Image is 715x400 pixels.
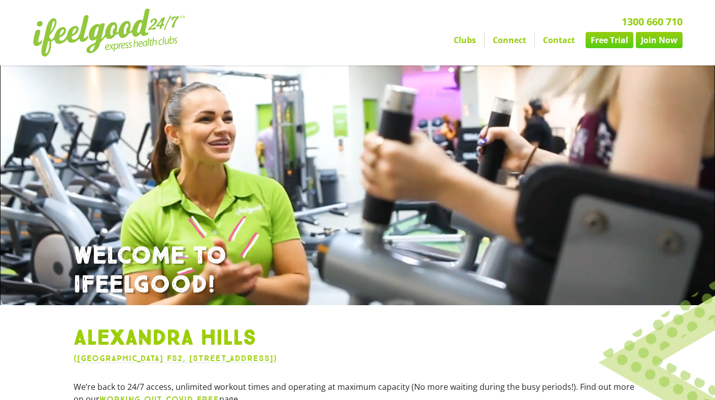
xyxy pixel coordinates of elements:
a: 1300 660 710 [622,15,683,28]
a: Free Trial [586,32,633,48]
a: Join Now [636,32,683,48]
nav: Menu [264,32,683,48]
a: ([GEOGRAPHIC_DATA] FS2, [STREET_ADDRESS]) [74,353,277,363]
h1: WELCOME TO IFEELGOOD! [74,242,642,300]
a: Contact [535,32,583,48]
h1: Alexandra Hills [74,325,642,352]
a: Clubs [446,32,484,48]
a: Connect [485,32,534,48]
